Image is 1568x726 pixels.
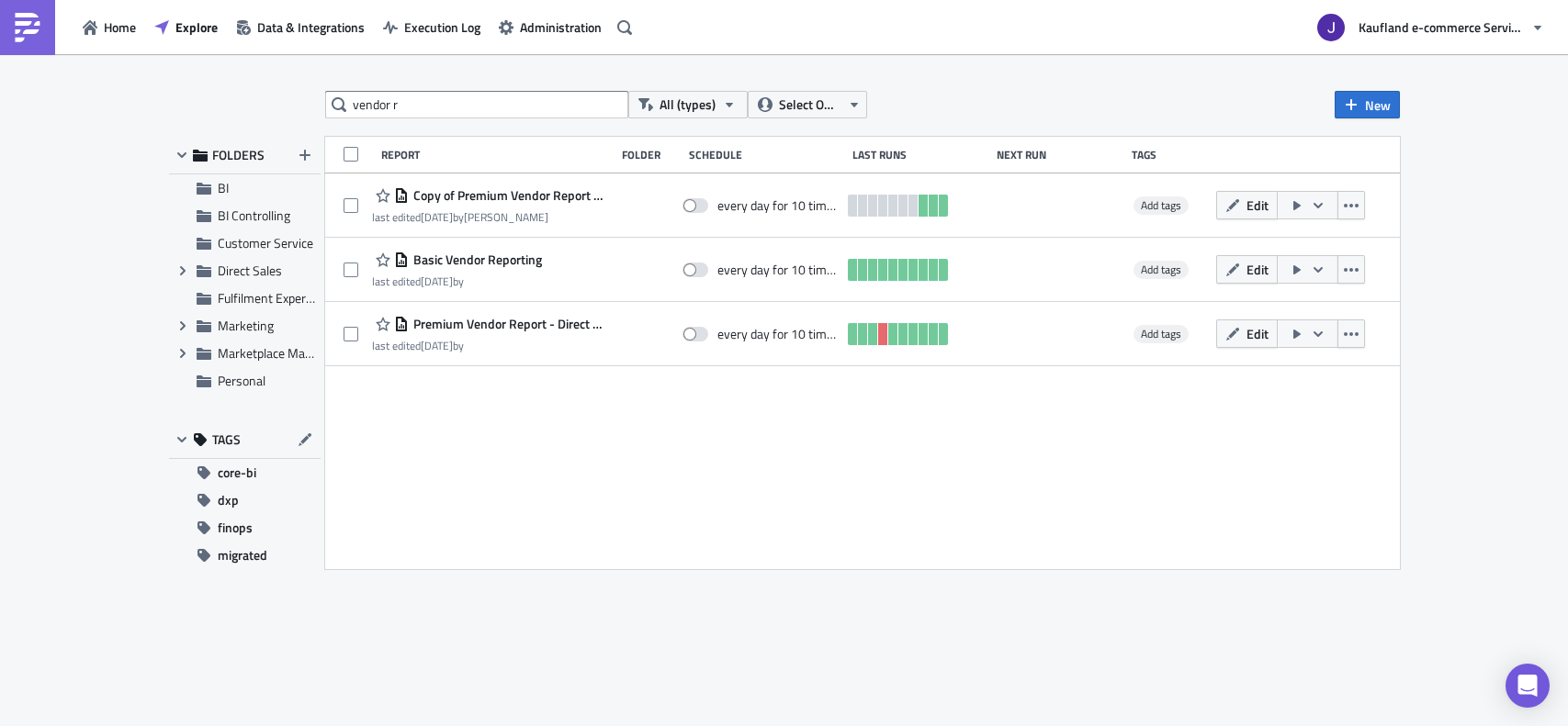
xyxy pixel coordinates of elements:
[1247,260,1269,279] span: Edit
[1216,255,1278,284] button: Edit
[717,326,839,342] div: every day for 10 times
[372,274,542,288] div: last edited by
[1216,191,1278,219] button: Edit
[520,17,602,37] span: Administration
[13,13,42,42] img: PushMetrics
[1134,196,1189,215] span: Add tags
[169,486,321,514] button: dxp
[779,95,840,115] span: Select Owner
[175,17,218,37] span: Explore
[689,148,843,162] div: Schedule
[1365,95,1391,115] span: New
[169,459,321,486] button: core-bi
[997,148,1122,162] div: Next Run
[381,148,613,162] div: Report
[218,459,256,486] span: core-bi
[372,210,605,224] div: last edited by [PERSON_NAME]
[218,542,267,569] span: migrated
[421,273,453,290] time: 2025-07-21T06:36:22Z
[169,542,321,569] button: migrated
[660,95,716,115] span: All (types)
[218,288,334,307] span: Fulfilment Experience
[1247,195,1269,215] span: Edit
[1141,325,1181,342] span: Add tags
[852,148,987,162] div: Last Runs
[1335,91,1400,118] button: New
[218,514,253,542] span: finops
[218,233,313,252] span: Customer Service
[1359,17,1524,37] span: Kaufland e-commerce Services GmbH & Co. KG
[218,178,229,197] span: BI
[1216,319,1278,348] button: Edit
[490,13,611,41] button: Administration
[212,431,241,448] span: TAGS
[717,262,839,278] div: every day for 10 times
[622,148,680,162] div: Folder
[1315,12,1347,43] img: Avatar
[372,339,605,352] div: last edited by
[145,13,227,41] button: Explore
[374,13,490,41] button: Execution Log
[1506,664,1550,708] div: Open Intercom Messenger
[218,343,361,363] span: Marketplace Management
[409,316,605,332] span: Premium Vendor Report - Direct Sales
[212,147,265,163] span: FOLDERS
[257,17,365,37] span: Data & Integrations
[421,208,453,226] time: 2025-07-23T10:06:47Z
[1141,196,1181,214] span: Add tags
[1132,148,1209,162] div: Tags
[218,486,239,514] span: dxp
[409,251,542,268] span: Basic Vendor Reporting
[1134,261,1189,279] span: Add tags
[227,13,374,41] button: Data & Integrations
[409,187,605,204] span: Copy of Premium Vendor Report - Direct Sales
[73,13,145,41] button: Home
[169,514,321,542] button: finops
[628,91,748,118] button: All (types)
[325,91,628,118] input: Search Reports
[1247,324,1269,343] span: Edit
[218,261,282,280] span: Direct Sales
[421,337,453,354] time: 2025-07-21T09:52:24Z
[1134,325,1189,343] span: Add tags
[1306,7,1554,48] button: Kaufland e-commerce Services GmbH & Co. KG
[748,91,867,118] button: Select Owner
[218,316,274,335] span: Marketing
[218,206,290,225] span: BI Controlling
[404,17,480,37] span: Execution Log
[717,197,839,214] div: every day for 10 times
[104,17,136,37] span: Home
[218,371,265,390] span: Personal
[1141,261,1181,278] span: Add tags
